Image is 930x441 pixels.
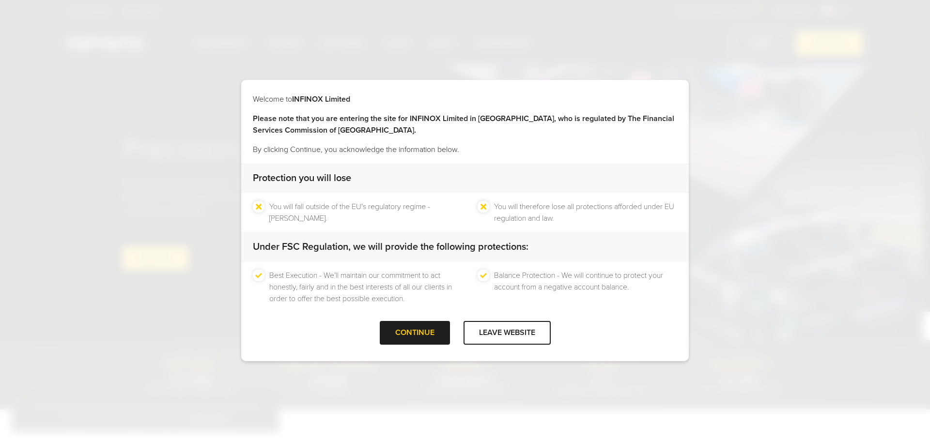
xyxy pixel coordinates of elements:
li: Best Execution - We’ll maintain our commitment to act honestly, fairly and in the best interests ... [269,270,452,304]
li: You will fall outside of the EU's regulatory regime - [PERSON_NAME]. [269,201,452,224]
strong: Please note that you are entering the site for INFINOX Limited in [GEOGRAPHIC_DATA], who is regul... [253,114,674,135]
li: You will therefore lose all protections afforded under EU regulation and law. [494,201,677,224]
strong: Under FSC Regulation, we will provide the following protections: [253,241,528,253]
strong: INFINOX Limited [292,94,350,104]
li: Balance Protection - We will continue to protect your account from a negative account balance. [494,270,677,304]
div: LEAVE WEBSITE [464,321,551,345]
p: By clicking Continue, you acknowledge the information below. [253,144,677,155]
div: CONTINUE [380,321,450,345]
p: Welcome to [253,93,677,105]
strong: Protection you will lose [253,172,351,184]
